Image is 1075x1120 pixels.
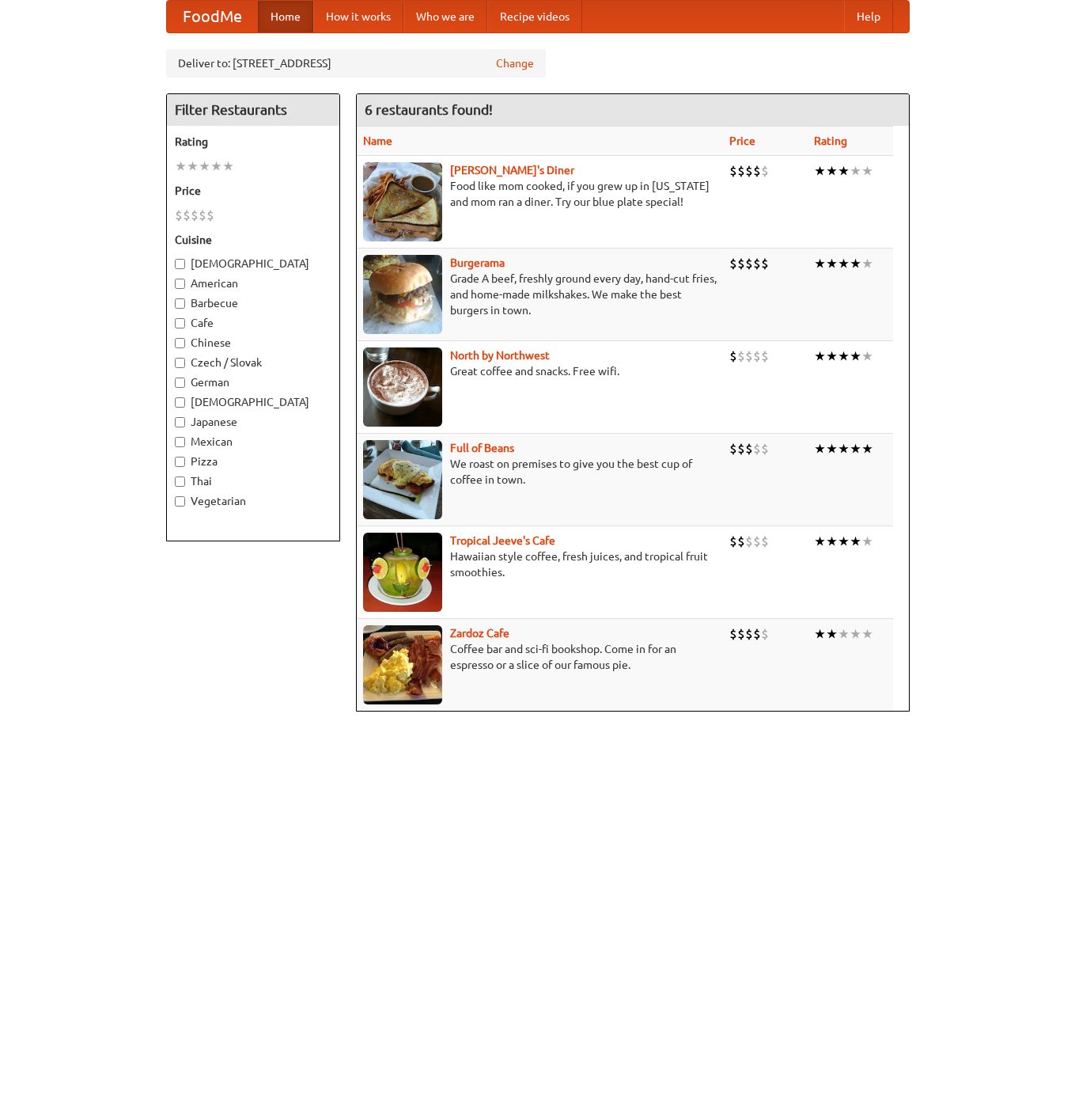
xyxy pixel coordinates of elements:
[175,454,331,469] label: Pizza
[745,162,753,180] li: $
[175,417,185,427] input: Japanese
[737,440,745,457] li: $
[183,207,191,224] li: $
[175,397,185,408] input: [DEMOGRAPHIC_DATA]
[450,349,550,362] a: North by Northwest
[745,440,753,457] li: $
[175,496,185,507] input: Vegetarian
[745,255,753,272] li: $
[838,255,850,272] li: ★
[199,158,210,175] li: ★
[403,1,487,32] a: Who we are
[814,162,826,180] li: ★
[814,347,826,365] li: ★
[761,625,769,643] li: $
[206,207,214,224] li: $
[844,1,893,32] a: Help
[450,442,514,454] a: Full of Beans
[861,162,873,180] li: ★
[826,255,838,272] li: ★
[175,338,185,348] input: Chinese
[450,627,509,640] a: Zardoz Cafe
[175,457,185,467] input: Pizza
[729,347,737,365] li: $
[175,414,331,430] label: Japanese
[363,178,717,210] p: Food like mom cooked, if you grew up in [US_STATE] and mom ran a diner. Try our blue plate special!
[814,440,826,457] li: ★
[761,533,769,550] li: $
[737,347,745,365] li: $
[258,1,313,32] a: Home
[861,440,873,457] li: ★
[850,440,861,457] li: ★
[814,533,826,550] li: ★
[826,347,838,365] li: ★
[729,440,737,457] li: $
[729,625,737,643] li: $
[826,533,838,550] li: ★
[861,533,873,550] li: ★
[175,476,185,487] input: Thai
[814,625,826,643] li: ★
[850,162,861,180] li: ★
[450,164,574,177] b: [PERSON_NAME]'s Diner
[826,162,838,180] li: ★
[496,55,534,71] a: Change
[175,295,331,311] label: Barbecue
[175,434,331,450] label: Mexican
[363,255,442,334] img: burgerama.jpg
[313,1,403,32] a: How it works
[175,378,185,388] input: German
[729,162,737,180] li: $
[175,232,331,248] h5: Cuisine
[175,358,185,368] input: Czech / Slovak
[729,135,755,147] a: Price
[175,207,183,224] li: $
[222,158,234,175] li: ★
[363,456,717,488] p: We roast on premises to give you the best cup of coffee in town.
[175,355,331,370] label: Czech / Slovak
[737,162,745,180] li: $
[450,256,505,269] a: Burgerama
[363,135,392,147] a: Name
[210,158,222,175] li: ★
[729,533,737,550] li: $
[363,162,442,241] img: sallys.jpg
[826,625,838,643] li: ★
[487,1,582,32] a: Recipe videos
[363,271,717,318] p: Grade A beef, freshly ground every day, hand-cut fries, and home-made milkshakes. We make the bes...
[175,158,187,175] li: ★
[363,641,717,673] p: Coffee bar and sci-fi bookshop. Come in for an espresso or a slice of our famous pie.
[850,255,861,272] li: ★
[826,440,838,457] li: ★
[729,255,737,272] li: $
[175,493,331,509] label: Vegetarian
[175,275,331,291] label: American
[175,279,185,289] input: American
[753,533,761,550] li: $
[166,49,546,78] div: Deliver to: [STREET_ADDRESS]
[199,207,206,224] li: $
[838,533,850,550] li: ★
[861,625,873,643] li: ★
[850,347,861,365] li: ★
[175,374,331,390] label: German
[814,255,826,272] li: ★
[753,440,761,457] li: $
[745,533,753,550] li: $
[850,625,861,643] li: ★
[175,259,185,269] input: [DEMOGRAPHIC_DATA]
[838,347,850,365] li: ★
[167,1,258,32] a: FoodMe
[175,183,331,199] h5: Price
[175,473,331,489] label: Thai
[363,347,442,427] img: north.jpg
[450,534,555,547] a: Tropical Jeeve's Cafe
[191,207,199,224] li: $
[814,135,847,147] a: Rating
[363,625,442,704] img: zardoz.jpg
